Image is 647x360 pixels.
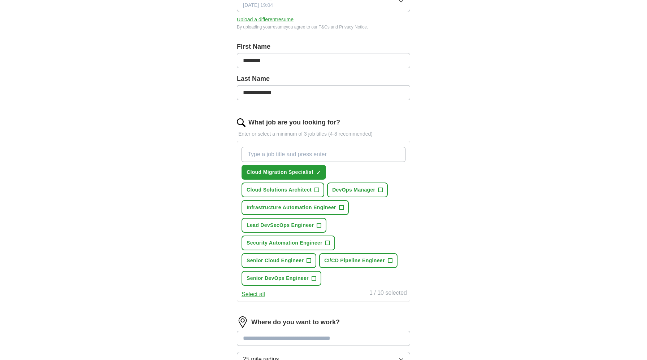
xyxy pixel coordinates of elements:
[247,257,304,264] span: Senior Cloud Engineer
[247,186,312,194] span: Cloud Solutions Architect
[237,118,246,127] img: search.png
[247,204,336,211] span: Infrastructure Automation Engineer
[332,186,375,194] span: DevOps Manager
[324,257,385,264] span: CI/CD Pipeline Engineer
[319,253,398,268] button: CI/CD Pipeline Engineer
[242,165,326,180] button: Cloud Migration Specialist✓
[247,239,322,247] span: Security Automation Engineer
[242,290,265,299] button: Select all
[237,316,248,328] img: location.png
[247,221,314,229] span: Lead DevSecOps Engineer
[242,236,335,250] button: Security Automation Engineer
[237,42,410,52] label: First Name
[369,289,407,299] div: 1 / 10 selected
[242,218,326,233] button: Lead DevSecOps Engineer
[242,271,321,286] button: Senior DevOps Engineer
[319,25,330,30] a: T&Cs
[251,317,340,327] label: Where do you want to work?
[247,275,309,282] span: Senior DevOps Engineer
[237,74,410,84] label: Last Name
[248,118,340,127] label: What job are you looking for?
[242,183,324,197] button: Cloud Solutions Architect
[247,168,313,176] span: Cloud Migration Specialist
[327,183,388,197] button: DevOps Manager
[243,1,273,9] span: [DATE] 19:04
[242,147,405,162] input: Type a job title and press enter
[237,16,294,23] button: Upload a differentresume
[316,170,321,176] span: ✓
[237,24,410,30] div: By uploading your resume you agree to our and .
[237,130,410,138] p: Enter or select a minimum of 3 job titles (4-8 recommended)
[242,200,349,215] button: Infrastructure Automation Engineer
[339,25,367,30] a: Privacy Notice
[242,253,316,268] button: Senior Cloud Engineer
